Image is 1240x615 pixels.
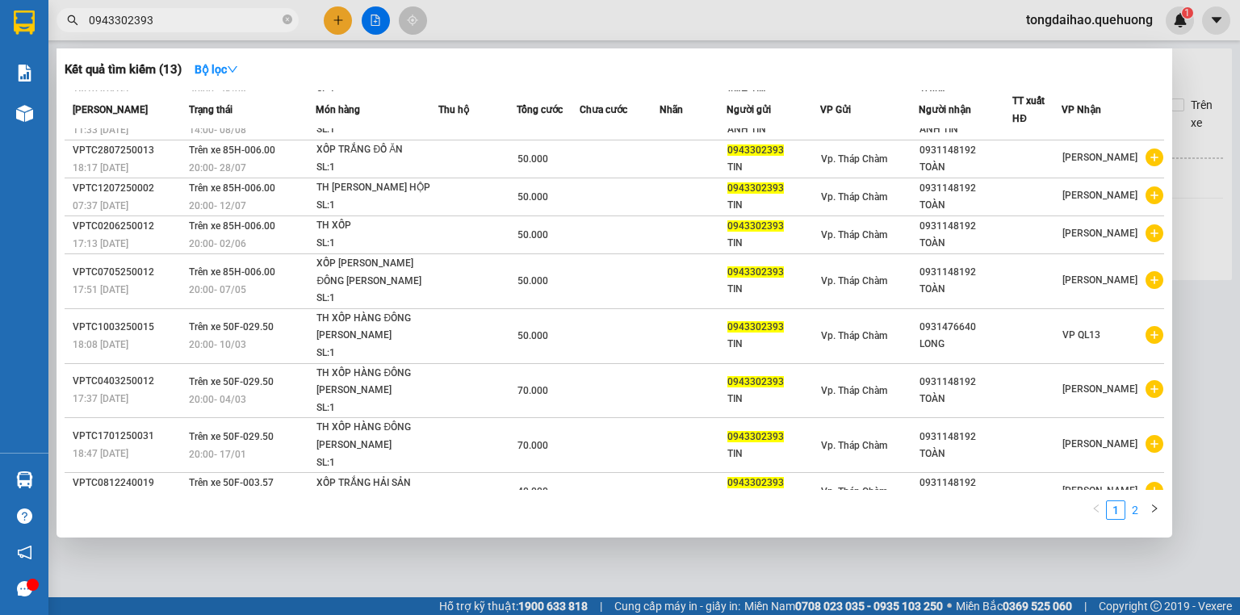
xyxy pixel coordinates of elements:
span: [PERSON_NAME] [1062,485,1137,496]
span: 20:00 - 17/01 [189,449,246,460]
span: 0943302393 [727,376,784,387]
a: 2 [1126,501,1144,519]
div: ANH TIN [920,121,1012,138]
span: 18:08 [DATE] [73,339,128,350]
li: 2 [1125,500,1145,520]
div: TH [PERSON_NAME] HỘP [316,179,438,197]
div: SL: 1 [316,345,438,362]
input: Tìm tên, số ĐT hoặc mã đơn [89,11,279,29]
img: warehouse-icon [16,471,33,488]
div: 0931148192 [920,180,1012,197]
div: VPTC0206250012 [73,218,184,235]
span: Trên xe 85H-006.00 [189,144,275,156]
span: 0943302393 [727,220,784,232]
div: VPTC1701250031 [73,428,184,445]
span: VP Nhận [1062,104,1101,115]
span: Trên xe 50F-029.50 [189,321,274,333]
span: Trên xe 85H-006.00 [189,266,275,278]
span: 0943302393 [727,182,784,194]
div: 0931476640 [920,319,1012,336]
div: SL: 1 [316,454,438,472]
span: [PERSON_NAME] [73,104,148,115]
span: 0943302393 [727,321,784,333]
span: 50.000 [517,229,548,241]
span: [PERSON_NAME] [1062,152,1137,163]
div: SL: 1 [316,290,438,307]
span: plus-circle [1146,380,1163,398]
span: 20:00 - 10/03 [189,339,246,350]
div: TIN [727,446,819,462]
span: left [1091,504,1101,513]
span: 0943302393 [727,431,784,442]
span: plus-circle [1146,435,1163,453]
div: SL: 1 [316,235,438,253]
span: right [1150,504,1159,513]
div: SL: 1 [316,400,438,417]
span: Trên xe 50F-003.57 [189,477,274,488]
span: 0943302393 [727,144,784,156]
div: TH XỐP HÀNG ĐÔNG [PERSON_NAME] [316,365,438,400]
span: Vp. Tháp Chàm [821,153,887,165]
div: TIN [727,197,819,214]
li: Next Page [1145,500,1164,520]
span: Người nhận [919,104,971,115]
span: 40.000 [517,486,548,497]
span: 14:00 - 08/08 [189,124,246,136]
div: TIN [727,235,819,252]
span: plus-circle [1146,149,1163,166]
strong: Bộ lọc [195,63,238,76]
div: TIN [727,159,819,176]
span: [PERSON_NAME] [1062,438,1137,450]
span: Trên xe 85H-006.00 [189,182,275,194]
span: message [17,581,32,596]
span: 20:00 - 07/05 [189,284,246,295]
span: 50.000 [517,330,548,341]
span: 50.000 [517,275,548,287]
span: 0943302393 [727,266,784,278]
div: TIN [727,281,819,298]
span: close-circle [283,13,292,28]
div: VPTC0705250012 [73,264,184,281]
span: 20:00 - 02/06 [189,238,246,249]
span: Vp. Tháp Chàm [821,440,887,451]
div: 0931148192 [920,429,1012,446]
span: [PERSON_NAME] [1062,190,1137,201]
span: Người gửi [727,104,771,115]
span: 20:00 - 28/07 [189,162,246,174]
a: 1 [1107,501,1125,519]
span: 20:00 - 12/07 [189,200,246,211]
div: VPTC0403250012 [73,373,184,390]
span: Thu hộ [438,104,469,115]
div: 0931148192 [920,374,1012,391]
span: notification [17,545,32,560]
span: Chưa cước [580,104,627,115]
div: LONG [920,336,1012,353]
li: Previous Page [1087,500,1106,520]
div: TOÀN [920,281,1012,298]
span: question-circle [17,508,32,524]
span: plus-circle [1146,326,1163,344]
div: 0931148192 [920,218,1012,235]
span: 18:47 [DATE] [73,448,128,459]
span: 0943302393 [727,477,784,488]
span: plus-circle [1146,271,1163,289]
div: TH XỐP [316,217,438,235]
div: TOÀN [920,197,1012,214]
div: VPTC1003250015 [73,319,184,336]
span: Vp. Tháp Chàm [821,275,887,287]
div: XỐP TRẮNG HẢI SẢN [316,475,438,492]
span: VP QL13 [1062,329,1100,341]
span: 07:37 [DATE] [73,200,128,211]
div: XỐP [PERSON_NAME] ĐÔNG [PERSON_NAME] [316,255,438,290]
div: VPTC1207250002 [73,180,184,197]
span: plus-circle [1146,482,1163,500]
span: [PERSON_NAME] [1062,228,1137,239]
button: right [1145,500,1164,520]
span: Vp. Tháp Chàm [821,385,887,396]
span: Tổng cước [517,104,563,115]
div: TOÀN [920,391,1012,408]
h3: Kết quả tìm kiếm ( 13 ) [65,61,182,78]
div: SL: 1 [316,121,438,139]
span: 70.000 [517,440,548,451]
div: TH XỐP HÀNG ĐÔNG [PERSON_NAME] [316,419,438,454]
